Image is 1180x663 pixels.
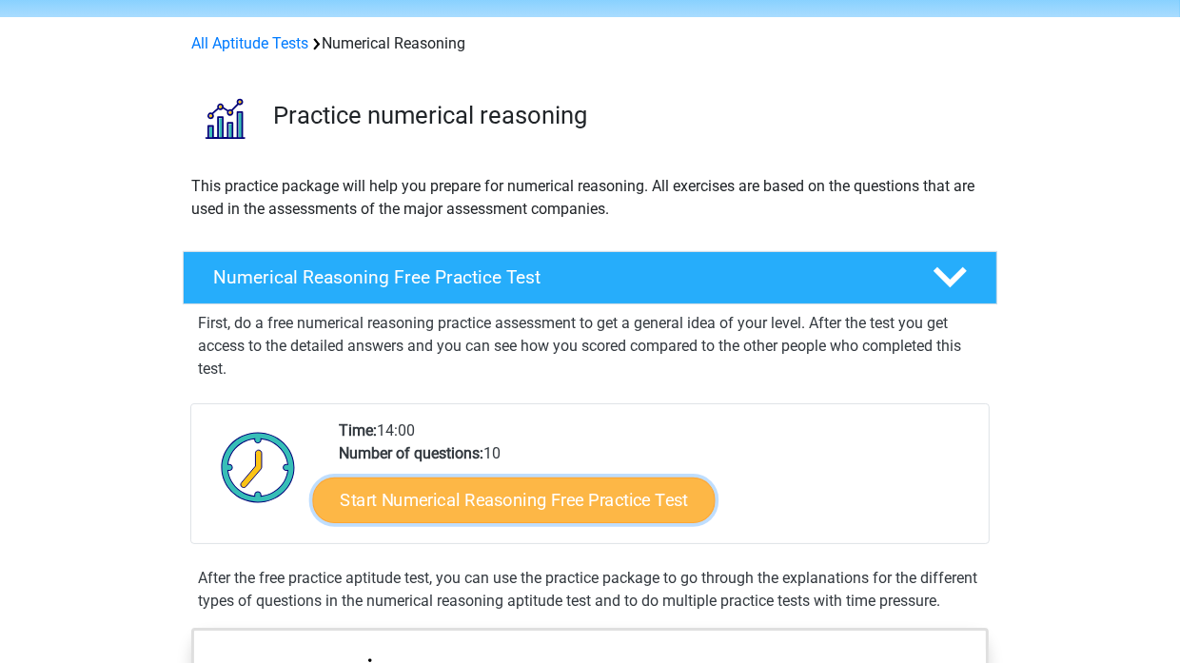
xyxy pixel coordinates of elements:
[184,78,265,159] img: numerical reasoning
[273,101,982,130] h3: Practice numerical reasoning
[191,34,308,52] a: All Aptitude Tests
[191,175,989,221] p: This practice package will help you prepare for numerical reasoning. All exercises are based on t...
[184,32,996,55] div: Numerical Reasoning
[213,266,902,288] h4: Numerical Reasoning Free Practice Test
[339,421,377,439] b: Time:
[190,567,990,613] div: After the free practice aptitude test, you can use the practice package to go through the explana...
[313,477,716,522] a: Start Numerical Reasoning Free Practice Test
[210,419,306,515] img: Clock
[339,444,483,462] b: Number of questions:
[175,251,1005,304] a: Numerical Reasoning Free Practice Test
[324,419,988,543] div: 14:00 10
[198,312,982,380] p: First, do a free numerical reasoning practice assessment to get a general idea of your level. Aft...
